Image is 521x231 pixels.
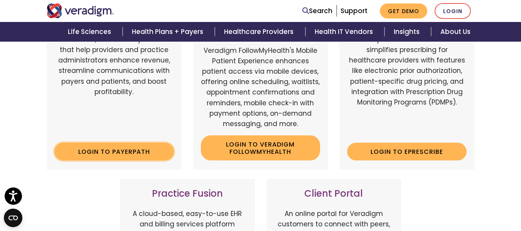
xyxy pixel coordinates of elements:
[305,22,384,42] a: Health IT Vendors
[123,22,215,42] a: Health Plans + Payers
[431,22,480,42] a: About Us
[47,3,114,18] img: Veradigm logo
[201,46,320,130] p: Veradigm FollowMyHealth's Mobile Patient Experience enhances patient access via mobile devices, o...
[274,188,394,199] h3: Client Portal
[347,34,467,137] p: A comprehensive solution that simplifies prescribing for healthcare providers with features like ...
[347,143,467,160] a: Login to ePrescribe
[54,143,174,160] a: Login to Payerpath
[341,6,368,15] a: Support
[54,34,174,137] p: Web-based, user-friendly solutions that help providers and practice administrators enhance revenu...
[302,6,332,16] a: Search
[4,209,22,227] button: Open CMP widget
[380,3,427,19] a: Get Demo
[384,22,431,42] a: Insights
[59,22,123,42] a: Life Sciences
[201,135,320,160] a: Login to Veradigm FollowMyHealth
[215,22,305,42] a: Healthcare Providers
[128,188,247,199] h3: Practice Fusion
[435,3,471,19] a: Login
